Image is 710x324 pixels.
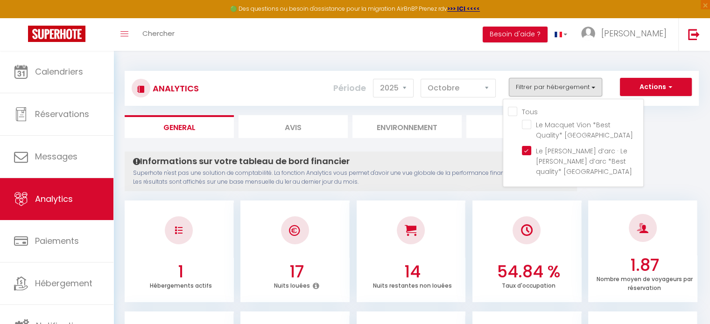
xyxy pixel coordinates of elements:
span: [PERSON_NAME] [601,28,667,39]
p: Nuits restantes non louées [373,280,452,290]
button: Besoin d'aide ? [483,27,548,42]
span: Hébergement [35,277,92,289]
p: Nuits louées [274,280,310,290]
li: Avis [239,115,348,138]
a: >>> ICI <<<< [447,5,480,13]
a: ... [PERSON_NAME] [574,18,678,51]
span: Réservations [35,108,89,120]
li: General [125,115,234,138]
h3: 1.87 [594,255,695,275]
span: Calendriers [35,66,83,77]
span: Chercher [142,28,175,38]
h3: 1 [130,262,232,282]
img: ... [581,27,595,41]
p: Taux d'occupation [502,280,555,290]
a: Chercher [135,18,182,51]
h3: 54.84 % [478,262,579,282]
p: Hébergements actifs [150,280,212,290]
h3: 17 [246,262,347,282]
span: Analytics [35,193,73,205]
h3: Analytics [150,78,199,99]
button: Actions [620,78,692,97]
label: Période [333,78,366,98]
span: Le Macquet Vion *Best Quality* [GEOGRAPHIC_DATA] [536,120,633,140]
h4: Informations sur votre tableau de bord financier [133,156,569,166]
p: Nombre moyen de voyageurs par réservation [596,273,692,292]
li: Marché [466,115,576,138]
h3: 14 [362,262,463,282]
span: Messages [35,151,77,162]
span: Le [PERSON_NAME] d’arc · Le [PERSON_NAME] d’arc *Best quality* [GEOGRAPHIC_DATA] [536,146,632,176]
button: Filtrer par hébergement [509,78,602,97]
img: logout [688,28,700,40]
img: NO IMAGE [175,227,183,234]
li: Environnement [352,115,462,138]
img: Super Booking [28,26,85,42]
p: Superhote n'est pas une solution de comptabilité. La fonction Analytics vous permet d'avoir une v... [133,169,569,186]
span: Paiements [35,235,79,247]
